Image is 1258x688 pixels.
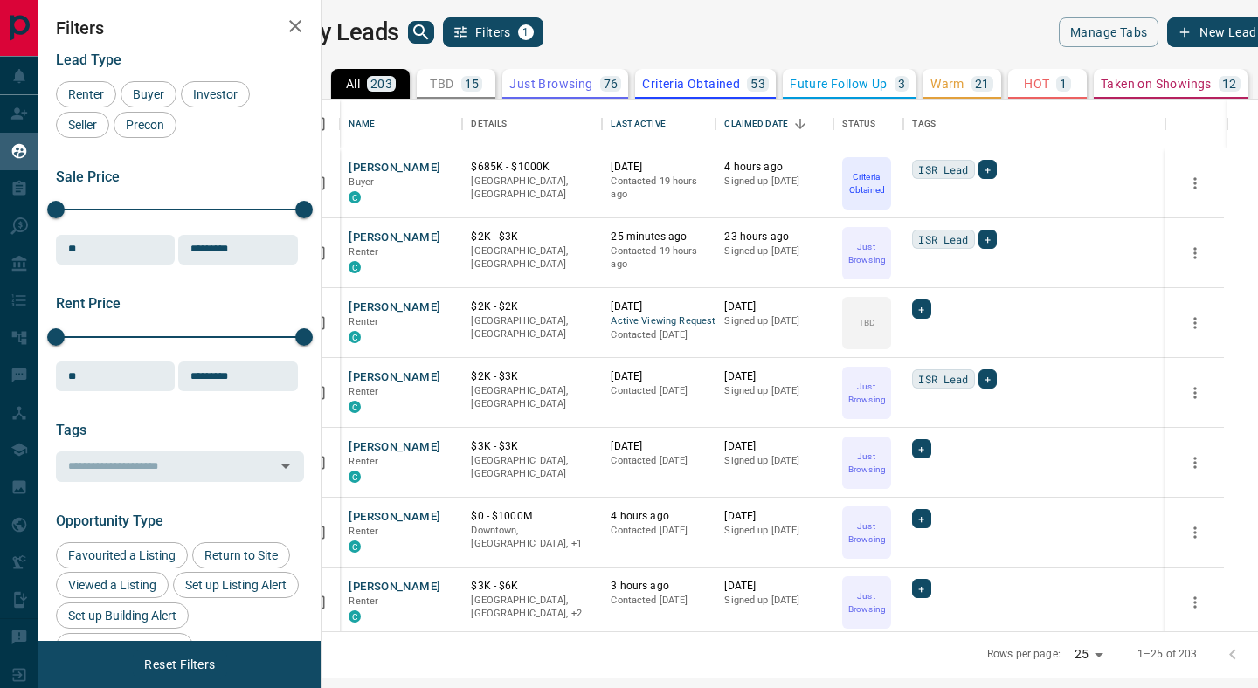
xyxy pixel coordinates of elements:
span: + [918,300,924,318]
button: more [1182,450,1208,476]
span: Favourited a Listing [62,548,182,562]
button: more [1182,170,1208,196]
p: [DATE] [724,579,825,594]
div: 25 [1068,642,1109,667]
p: 3 [898,78,905,90]
p: All [346,78,360,90]
p: Contacted 19 hours ago [611,244,707,272]
p: 4 hours ago [724,160,825,175]
span: ISR Lead [918,161,968,178]
div: Last Active [602,100,715,148]
div: Status [842,100,875,148]
div: Name [349,100,375,148]
div: Buyer [121,81,176,107]
div: + [912,439,930,458]
p: Contacted [DATE] [611,384,707,398]
p: North York, Toronto [471,594,593,621]
p: $3K - $3K [471,439,593,454]
p: TBD [859,316,875,329]
p: Just Browsing [844,240,889,266]
p: Contacted [DATE] [611,594,707,608]
button: Sort [788,112,812,136]
span: Tags [56,422,86,438]
span: + [918,580,924,597]
span: Seller [62,118,103,132]
span: Renter [349,595,378,607]
button: more [1182,240,1208,266]
p: Signed up [DATE] [724,314,825,328]
p: [DATE] [611,369,707,384]
div: Tags [912,100,936,148]
p: [DATE] [724,509,825,524]
p: Rows per page: [987,647,1061,662]
button: [PERSON_NAME] [349,230,440,246]
p: $2K - $3K [471,369,593,384]
p: 23 hours ago [724,230,825,244]
button: search button [408,21,434,44]
p: 15 [465,78,480,90]
p: $0 - $1000M [471,509,593,524]
p: TBD [430,78,453,90]
h1: My Leads [299,18,399,46]
button: Reset Filters [133,650,226,679]
p: Criteria Obtained [642,78,740,90]
span: Renter [349,456,378,467]
span: Set up Listing Alert [179,578,293,592]
span: + [985,161,991,178]
span: Opportunity Type [56,513,163,529]
div: condos.ca [349,471,361,483]
p: 203 [370,78,392,90]
span: Investor [187,87,244,101]
span: + [985,230,991,248]
span: Lead Type [56,52,121,68]
p: $2K - $2K [471,299,593,314]
p: 4 hours ago [611,509,707,524]
div: Seller [56,112,109,138]
span: + [918,440,924,458]
span: 1 [520,26,532,38]
div: Claimed Date [715,100,833,148]
p: Signed up [DATE] [724,244,825,258]
p: Just Browsing [509,78,592,90]
p: Warm [930,78,964,90]
p: $3K - $6K [471,579,593,594]
span: Buyer [349,176,374,188]
p: [DATE] [611,439,707,454]
div: + [978,160,997,179]
button: more [1182,380,1208,406]
p: 1–25 of 203 [1137,647,1197,662]
button: Open [273,454,298,478]
p: 21 [975,78,990,90]
p: Signed up [DATE] [724,454,825,468]
p: 76 [604,78,619,90]
button: more [1182,310,1208,336]
span: Return to Site [198,548,284,562]
p: Just Browsing [844,589,889,616]
p: [GEOGRAPHIC_DATA], [GEOGRAPHIC_DATA] [471,244,593,272]
span: Buyer [127,87,170,101]
div: Claimed Date [724,100,788,148]
span: Renter [349,246,378,258]
div: Details [471,100,507,148]
div: condos.ca [349,610,361,623]
div: + [978,230,997,249]
span: Renter [349,526,378,537]
div: condos.ca [349,331,361,343]
button: [PERSON_NAME] [349,299,440,316]
p: Just Browsing [844,380,889,406]
div: Tags [903,100,1165,148]
div: Renter [56,81,116,107]
p: [DATE] [611,160,707,175]
p: $685K - $1000K [471,160,593,175]
div: Set up Building Alert [56,602,189,629]
span: Renter [349,386,378,397]
span: + [918,510,924,527]
div: Reactivated Account [56,633,193,659]
div: Details [462,100,602,148]
p: Signed up [DATE] [724,594,825,608]
div: Precon [114,112,176,138]
div: Favourited a Listing [56,542,188,568]
div: Status [833,100,903,148]
span: Renter [349,316,378,327]
div: + [978,369,997,389]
